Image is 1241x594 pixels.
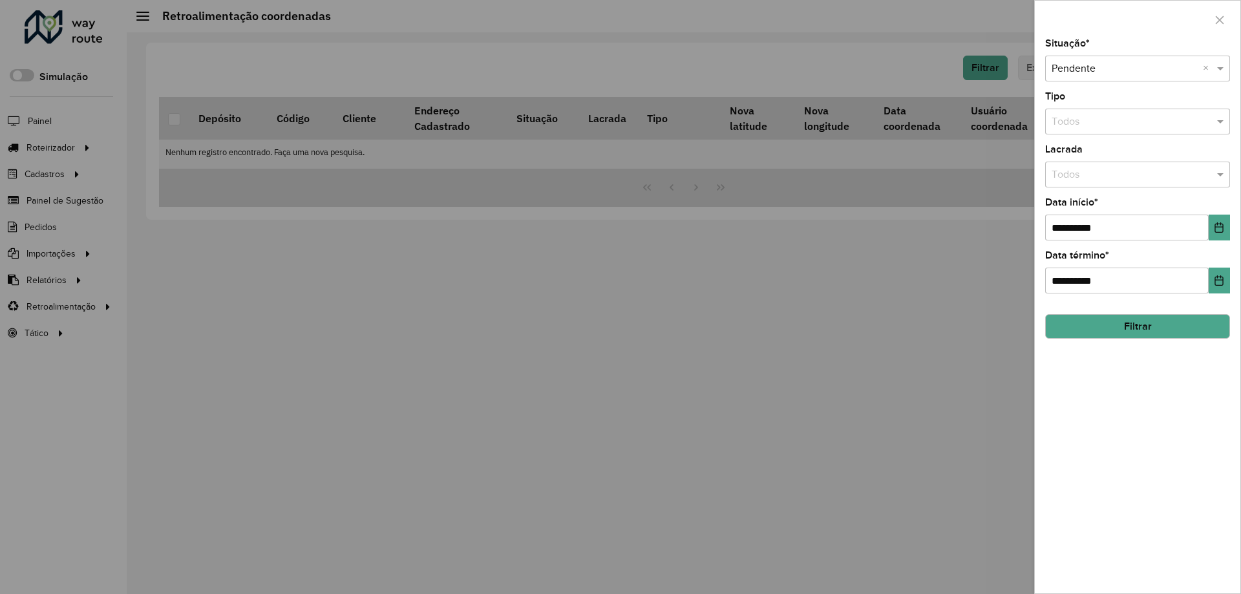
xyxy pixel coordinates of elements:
[1203,61,1214,76] span: Clear all
[1045,142,1083,157] label: Lacrada
[1209,268,1230,293] button: Choose Date
[1045,314,1230,339] button: Filtrar
[1209,215,1230,240] button: Choose Date
[1045,36,1090,51] label: Situação
[1045,195,1098,210] label: Data início
[1045,89,1065,104] label: Tipo
[1045,248,1109,263] label: Data término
